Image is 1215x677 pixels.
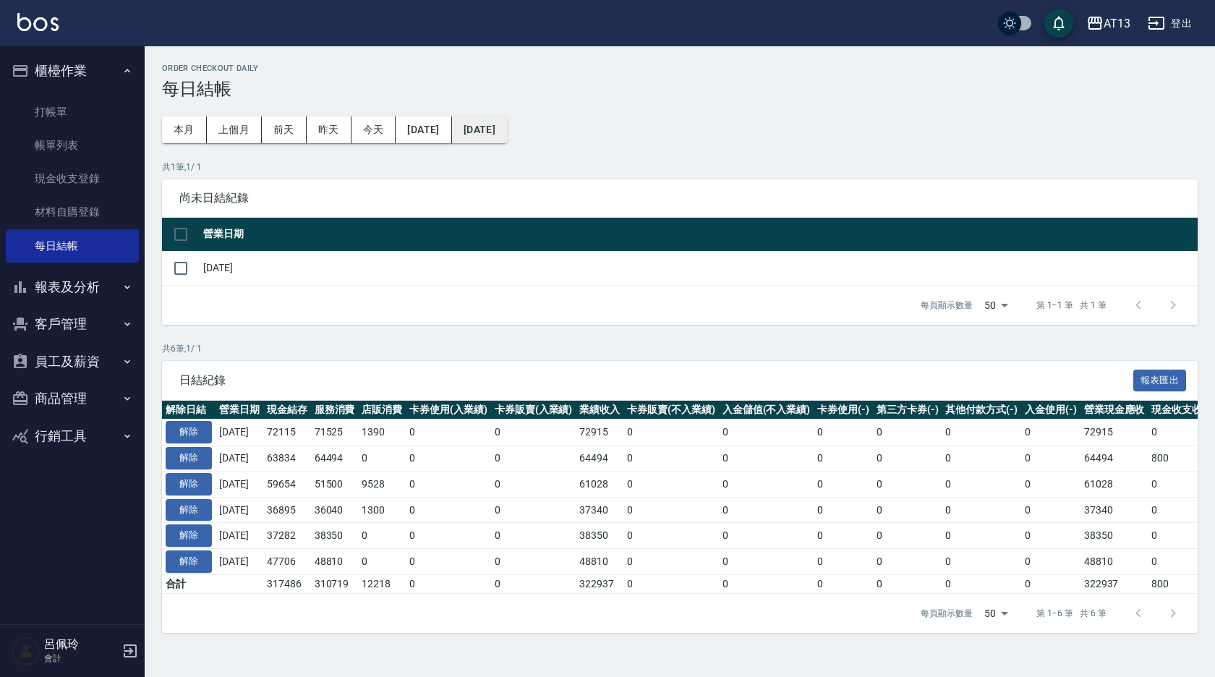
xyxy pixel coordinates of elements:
[491,574,576,593] td: 0
[576,471,623,497] td: 61028
[406,401,491,420] th: 卡券使用(入業績)
[216,420,263,446] td: [DATE]
[216,497,263,523] td: [DATE]
[263,497,311,523] td: 36895
[1133,372,1187,386] a: 報表匯出
[491,471,576,497] td: 0
[311,523,359,549] td: 38350
[814,420,873,446] td: 0
[1021,420,1080,446] td: 0
[358,401,406,420] th: 店販消費
[623,471,719,497] td: 0
[719,523,814,549] td: 0
[358,471,406,497] td: 9528
[162,161,1198,174] p: 共 1 筆, 1 / 1
[6,268,139,306] button: 報表及分析
[216,401,263,420] th: 營業日期
[406,420,491,446] td: 0
[942,471,1021,497] td: 0
[216,523,263,549] td: [DATE]
[921,607,973,620] p: 每頁顯示數量
[166,473,212,495] button: 解除
[263,523,311,549] td: 37282
[1036,299,1107,312] p: 第 1–1 筆 共 1 筆
[6,195,139,229] a: 材料自購登錄
[311,420,359,446] td: 71525
[406,549,491,575] td: 0
[1021,497,1080,523] td: 0
[719,420,814,446] td: 0
[979,286,1013,325] div: 50
[1080,9,1136,38] button: AT13
[623,523,719,549] td: 0
[311,549,359,575] td: 48810
[576,446,623,472] td: 64494
[942,446,1021,472] td: 0
[814,401,873,420] th: 卡券使用(-)
[307,116,351,143] button: 昨天
[1080,497,1148,523] td: 37340
[262,116,307,143] button: 前天
[1104,14,1130,33] div: AT13
[814,523,873,549] td: 0
[162,574,216,593] td: 合計
[351,116,396,143] button: 今天
[263,420,311,446] td: 72115
[44,637,118,652] h5: 呂佩玲
[162,64,1198,73] h2: Order checkout daily
[1080,574,1148,593] td: 322937
[358,420,406,446] td: 1390
[200,218,1198,252] th: 營業日期
[814,497,873,523] td: 0
[623,497,719,523] td: 0
[576,401,623,420] th: 業績收入
[873,420,942,446] td: 0
[942,574,1021,593] td: 0
[873,574,942,593] td: 0
[6,305,139,343] button: 客戶管理
[623,420,719,446] td: 0
[6,95,139,129] a: 打帳單
[263,401,311,420] th: 現金結存
[1080,420,1148,446] td: 72915
[6,380,139,417] button: 商品管理
[311,574,359,593] td: 310719
[576,523,623,549] td: 38350
[358,497,406,523] td: 1300
[719,497,814,523] td: 0
[1021,401,1080,420] th: 入金使用(-)
[942,497,1021,523] td: 0
[358,446,406,472] td: 0
[719,446,814,472] td: 0
[6,229,139,263] a: 每日結帳
[358,574,406,593] td: 12218
[6,129,139,162] a: 帳單列表
[921,299,973,312] p: 每頁顯示數量
[1080,523,1148,549] td: 38350
[491,497,576,523] td: 0
[576,420,623,446] td: 72915
[1021,471,1080,497] td: 0
[406,497,491,523] td: 0
[263,471,311,497] td: 59654
[216,471,263,497] td: [DATE]
[166,421,212,443] button: 解除
[6,343,139,380] button: 員工及薪資
[6,417,139,455] button: 行銷工具
[358,549,406,575] td: 0
[1080,471,1148,497] td: 61028
[942,523,1021,549] td: 0
[491,523,576,549] td: 0
[311,497,359,523] td: 36040
[1080,446,1148,472] td: 64494
[179,373,1133,388] span: 日結紀錄
[166,524,212,547] button: 解除
[406,471,491,497] td: 0
[623,574,719,593] td: 0
[1021,523,1080,549] td: 0
[200,251,1198,285] td: [DATE]
[207,116,262,143] button: 上個月
[406,446,491,472] td: 0
[576,549,623,575] td: 48810
[1021,446,1080,472] td: 0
